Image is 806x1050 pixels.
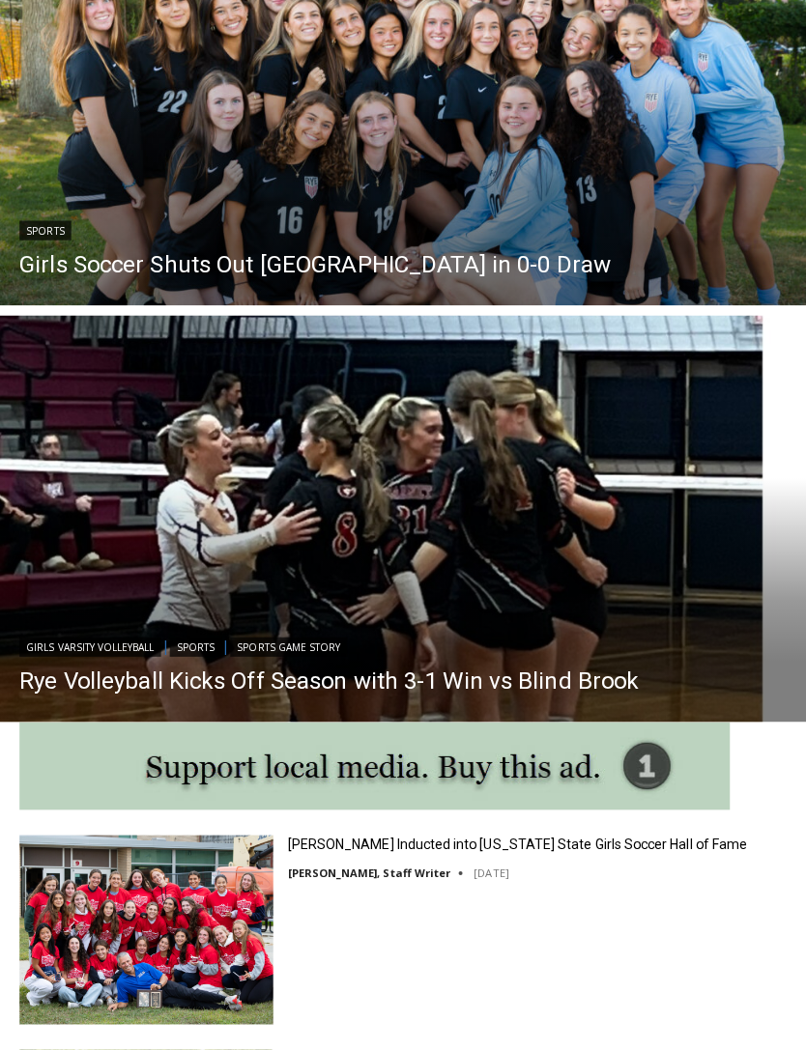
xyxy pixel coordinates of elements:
span: Open Tues. - Sun. [PHONE_NUMBER] [6,199,189,272]
a: Sports [168,631,219,650]
time: [DATE] [470,857,504,871]
div: | | [19,627,633,650]
a: Sports Game Story [228,631,344,650]
a: [PERSON_NAME] Inducted into [US_STATE] State Girls Soccer Hall of Fame [285,827,740,844]
a: Sports [19,218,71,238]
img: Rich Savage Inducted into New York State Girls Soccer Hall of Fame [19,827,271,1015]
img: support local media, buy this ad [19,715,723,802]
a: Open Tues. - Sun. [PHONE_NUMBER] [1,194,194,241]
a: Rye Volleyball Kicks Off Season with 3-1 Win vs Blind Brook [19,660,633,689]
a: [PERSON_NAME], Staff Writer [285,857,446,871]
a: Girls Varsity Volleyball [19,631,159,650]
a: Girls Soccer Shuts Out [GEOGRAPHIC_DATA] in 0-0 Draw [19,247,605,276]
div: "clearly one of the favorites in the [GEOGRAPHIC_DATA] neighborhood" [199,121,284,231]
